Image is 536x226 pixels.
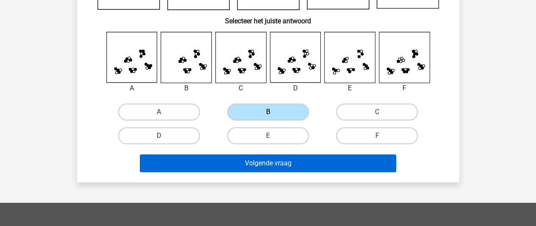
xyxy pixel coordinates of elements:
label: E [227,127,309,144]
div: D [264,83,328,93]
div: B [154,83,218,93]
label: C [336,103,418,120]
h6: Selecteer het juiste antwoord [91,10,446,25]
div: E [318,83,382,93]
div: C [209,83,273,93]
label: B [227,103,309,120]
div: A [100,83,164,93]
label: F [336,127,418,144]
button: Volgende vraag [140,154,396,172]
label: D [118,127,200,144]
div: F [372,83,436,93]
label: A [118,103,200,120]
